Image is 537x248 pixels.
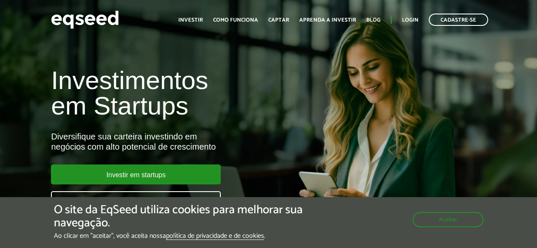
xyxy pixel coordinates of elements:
button: Aceitar [413,212,484,227]
a: Blog [366,17,380,23]
h1: Investimentos em Startups [51,68,307,119]
h5: O site da EqSeed utiliza cookies para melhorar sua navegação. [54,203,312,230]
a: Como funciona [213,17,258,23]
a: Captar [268,17,289,23]
a: Captar investimentos [51,191,221,211]
a: Cadastre-se [429,14,488,26]
a: Aprenda a investir [299,17,356,23]
p: Ao clicar em "aceitar", você aceita nossa . [54,232,312,240]
a: Login [402,17,419,23]
a: política de privacidade e de cookies [166,233,264,240]
a: Investir em startups [51,164,221,184]
a: Investir [178,17,203,23]
img: EqSeed [51,8,119,31]
div: Diversifique sua carteira investindo em negócios com alto potencial de crescimento [51,131,307,152]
